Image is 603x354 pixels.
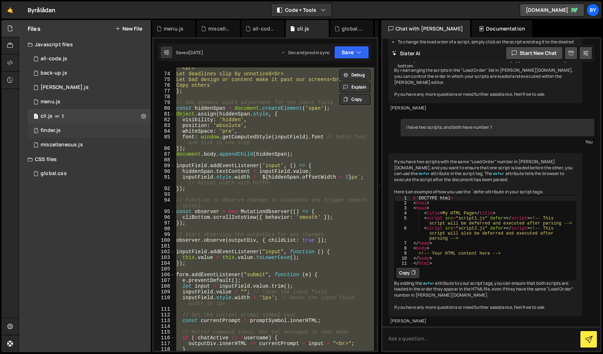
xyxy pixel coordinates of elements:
[154,71,175,77] div: 74
[395,261,411,266] div: 11
[154,346,175,352] div: 118
[41,113,52,119] div: cli.js
[19,152,151,166] div: CSS files
[154,209,175,214] div: 95
[19,37,151,52] div: Javascript files
[34,114,38,120] span: 1
[154,329,175,335] div: 115
[418,171,431,176] code: defer
[154,146,175,151] div: 86
[586,4,599,16] a: By
[154,197,175,209] div: 94
[154,341,175,346] div: 117
[402,138,593,146] div: You
[342,25,365,32] div: global.css
[1,1,19,19] a: 🤙
[154,214,175,220] div: 96
[154,134,175,146] div: 85
[398,39,576,51] li: To change the load order of a script, simply click on the script and drag it to the desired posit...
[520,4,584,16] a: [DOMAIN_NAME]
[34,128,38,134] span: 1
[28,66,151,80] div: 10338/45267.js
[395,206,411,211] div: 3
[154,266,175,272] div: 105
[154,335,175,341] div: 116
[401,119,594,136] div: i have two scripts, and both have number 1
[154,220,175,226] div: 97
[398,57,576,70] li: The scripts will be loaded and executed in the order they appear in the list, from top to bottom.
[41,170,67,177] div: global.css
[154,111,175,117] div: 81
[41,84,89,91] div: [PERSON_NAME].js
[154,100,175,105] div: 79
[297,25,309,32] div: cli.js
[340,94,370,105] button: Copy
[392,50,421,57] h2: Slater AI
[28,123,151,138] div: 10338/24973.js
[154,88,175,94] div: 77
[41,99,60,105] div: menu.js
[388,153,582,316] div: If you have two scripts with the same "Load Order" number in [PERSON_NAME][DOMAIN_NAME], and you ...
[395,201,411,206] div: 2
[41,56,67,62] div: all-code.js
[395,246,411,251] div: 8
[154,157,175,163] div: 88
[208,25,231,32] div: miscellaneous.js
[28,109,151,123] div: 10338/23371.js
[28,80,151,95] div: 10338/45273.js
[154,255,175,260] div: 103
[154,128,175,134] div: 84
[395,241,411,246] div: 7
[422,281,435,286] code: defer
[154,243,175,249] div: 101
[253,25,276,32] div: all-code.js
[28,52,151,66] div: 10338/35579.js
[28,166,153,181] div: 10338/24192.css
[271,4,332,16] button: Code + Tools
[154,295,175,306] div: 110
[395,216,411,226] div: 5
[154,324,175,329] div: 114
[381,20,470,37] div: Chat with [PERSON_NAME]
[506,47,563,60] button: Start new chat
[390,105,580,111] div: [PERSON_NAME]
[28,95,151,109] div: menu.js
[28,138,151,152] div: miscellaneous.js
[154,289,175,295] div: 109
[472,20,532,37] div: Documentation
[154,283,175,289] div: 108
[154,260,175,266] div: 104
[154,306,175,312] div: 111
[154,278,175,283] div: 107
[281,49,330,56] div: Dev and prod in sync
[154,123,175,128] div: 83
[154,186,175,192] div: 92
[41,142,83,148] div: miscellaneous.js
[154,77,175,82] div: 75
[154,312,175,318] div: 112
[154,94,175,100] div: 78
[154,249,175,255] div: 102
[41,127,61,134] div: finder.js
[390,318,580,324] div: [PERSON_NAME]
[340,82,370,93] button: Explain
[154,272,175,278] div: 106
[154,226,175,232] div: 98
[340,70,370,80] button: Debug
[62,113,64,119] span: 1
[28,6,55,14] div: Byrålådan
[154,82,175,88] div: 76
[28,25,41,33] h2: Files
[154,318,175,324] div: 113
[176,49,203,56] div: Saved
[154,105,175,111] div: 80
[154,151,175,157] div: 87
[395,211,411,216] div: 4
[395,226,411,241] div: 6
[154,163,175,169] div: 89
[395,256,411,261] div: 10
[154,192,175,197] div: 93
[154,117,175,123] div: 82
[395,196,411,201] div: 1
